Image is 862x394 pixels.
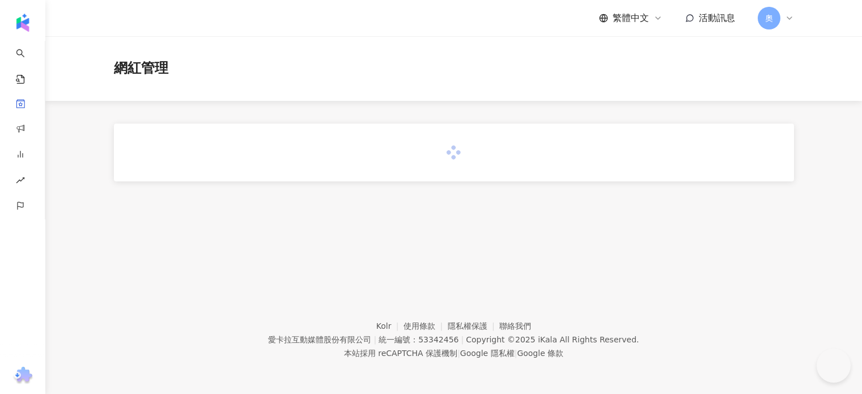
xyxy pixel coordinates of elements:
[344,346,563,360] span: 本站採用 reCAPTCHA 保護機制
[765,12,773,24] span: 奧
[461,335,464,344] span: |
[14,14,32,32] img: logo icon
[466,335,639,344] div: Copyright © 2025 All Rights Reserved.
[379,335,458,344] div: 統一編號：53342456
[538,335,557,344] a: iKala
[16,41,39,85] a: search
[114,59,168,78] span: 網紅管理
[517,349,563,358] a: Google 條款
[515,349,517,358] span: |
[376,321,404,331] a: Kolr
[613,12,649,24] span: 繁體中文
[699,12,735,23] span: 活動訊息
[373,335,376,344] span: |
[460,349,515,358] a: Google 隱私權
[457,349,460,358] span: |
[404,321,448,331] a: 使用條款
[16,169,25,194] span: rise
[499,321,531,331] a: 聯絡我們
[12,367,34,385] img: chrome extension
[448,321,500,331] a: 隱私權保護
[268,335,371,344] div: 愛卡拉互動媒體股份有限公司
[817,349,851,383] iframe: Help Scout Beacon - Open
